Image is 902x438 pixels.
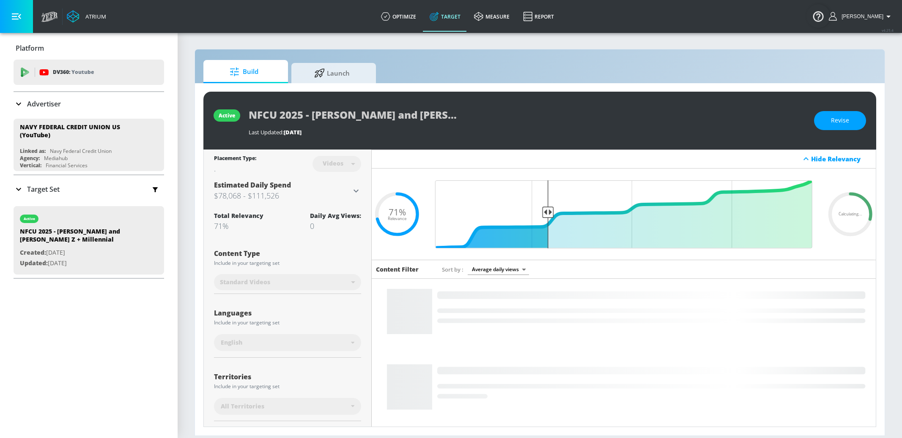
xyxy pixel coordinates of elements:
p: [DATE] [20,258,138,269]
span: English [221,338,242,347]
div: Financial Services [46,162,88,169]
div: active [219,112,235,119]
div: Average daily views [468,264,529,275]
a: Target [423,1,467,32]
span: Launch [300,63,364,83]
p: Target Set [27,185,60,194]
div: Estimated Daily Spend$78,068 - $111,526 [214,180,361,201]
span: Build [212,62,276,82]
div: Total Relevancy [214,212,263,220]
input: Final Threshold [431,180,817,248]
h6: Content Filter [376,265,419,273]
p: [DATE] [20,248,138,258]
span: Revise [831,115,849,126]
div: Languages [214,310,361,316]
span: Updated: [20,259,48,267]
div: NFCU 2025 - [PERSON_NAME] and [PERSON_NAME] Z + Millennial [20,227,138,248]
div: English [214,334,361,351]
p: DV360: [53,68,94,77]
a: Atrium [67,10,106,23]
div: DV360: Youtube [14,60,164,85]
div: Advertiser [14,92,164,116]
div: NAVY FEDERAL CREDIT UNION US (YouTube) [20,123,150,139]
div: activeNFCU 2025 - [PERSON_NAME] and [PERSON_NAME] Z + MillennialCreated:[DATE]Updated:[DATE] [14,206,164,275]
div: Last Updated: [249,128,806,136]
div: Target Set [14,175,164,203]
p: Advertiser [27,99,61,109]
div: Include in your targeting set [214,320,361,325]
span: v 4.25.4 [882,28,894,33]
span: Relevance [388,216,406,220]
div: Agency: [20,155,40,162]
a: measure [467,1,516,32]
div: Vertical: [20,162,41,169]
div: Videos [318,160,348,167]
span: Created: [20,248,46,256]
div: Atrium [82,13,106,20]
div: 71% [214,221,263,231]
div: 0 [310,221,361,231]
div: Hide Relevancy [372,150,876,169]
p: Platform [16,44,44,53]
div: Content Type [214,250,361,257]
h3: $78,068 - $111,526 [214,190,351,201]
div: Include in your targeting set [214,261,361,266]
p: Youtube [71,68,94,76]
div: Include in your targeting set [214,384,361,389]
span: login as: eugenia.kim@zefr.com [838,14,883,19]
div: Hide Relevancy [811,155,871,163]
span: 71% [389,208,406,217]
span: Standard Videos [220,278,270,286]
a: optimize [374,1,423,32]
div: Navy Federal Credit Union [50,147,112,155]
div: Territories [214,373,361,380]
button: Revise [814,111,866,130]
span: Sort by [442,266,463,273]
div: All Territories [214,398,361,415]
div: Placement Type: [214,155,256,163]
span: Estimated Daily Spend [214,180,291,190]
div: Platform [14,36,164,60]
a: Report [516,1,561,32]
div: NAVY FEDERAL CREDIT UNION US (YouTube)Linked as:Navy Federal Credit UnionAgency:MediahubVertical:... [14,119,164,171]
div: Daily Avg Views: [310,212,361,220]
div: Linked as: [20,147,46,155]
span: All Territories [221,402,264,411]
span: Calculating... [839,212,862,216]
div: active [24,217,35,221]
button: Open Resource Center [806,4,830,28]
div: Mediahub [44,155,68,162]
span: [DATE] [284,128,302,136]
button: [PERSON_NAME] [829,11,894,22]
